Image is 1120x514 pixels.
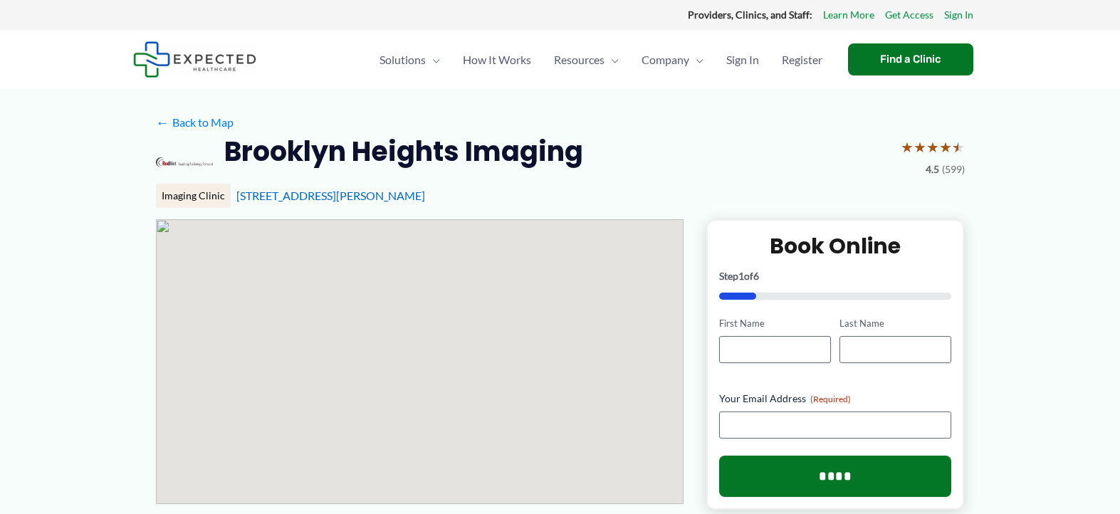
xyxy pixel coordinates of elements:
a: CompanyMenu Toggle [630,35,715,85]
span: Register [782,35,822,85]
h2: Brooklyn Heights Imaging [224,134,583,169]
span: 6 [753,270,759,282]
span: ★ [939,134,952,160]
a: Sign In [715,35,770,85]
span: Company [642,35,689,85]
span: Solutions [380,35,426,85]
label: Last Name [839,317,951,330]
span: ★ [901,134,914,160]
span: 4.5 [926,160,939,179]
span: ★ [914,134,926,160]
a: Sign In [944,6,973,24]
a: How It Works [451,35,543,85]
span: Menu Toggle [689,35,703,85]
span: ★ [926,134,939,160]
strong: Providers, Clinics, and Staff: [688,9,812,21]
span: ★ [952,134,965,160]
img: Expected Healthcare Logo - side, dark font, small [133,41,256,78]
span: Sign In [726,35,759,85]
span: ← [156,115,169,129]
a: Register [770,35,834,85]
a: ←Back to Map [156,112,234,133]
span: (Required) [810,394,851,404]
label: First Name [719,317,831,330]
a: Get Access [885,6,933,24]
span: Resources [554,35,605,85]
nav: Primary Site Navigation [368,35,834,85]
h2: Book Online [719,232,952,260]
a: [STREET_ADDRESS][PERSON_NAME] [236,189,425,202]
p: Step of [719,271,952,281]
a: Find a Clinic [848,43,973,75]
a: ResourcesMenu Toggle [543,35,630,85]
label: Your Email Address [719,392,952,406]
span: How It Works [463,35,531,85]
a: Learn More [823,6,874,24]
span: Menu Toggle [605,35,619,85]
span: (599) [942,160,965,179]
span: 1 [738,270,744,282]
a: SolutionsMenu Toggle [368,35,451,85]
div: Imaging Clinic [156,184,231,208]
span: Menu Toggle [426,35,440,85]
